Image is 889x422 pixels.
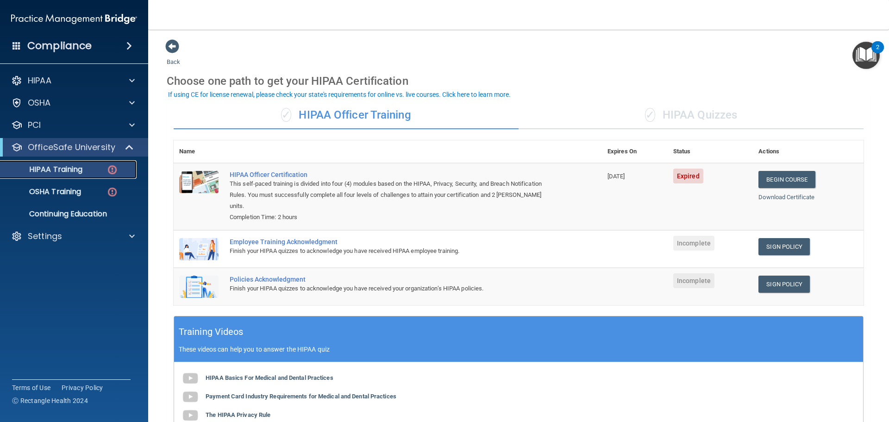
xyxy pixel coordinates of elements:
span: Ⓒ Rectangle Health 2024 [12,396,88,405]
h4: Compliance [27,39,92,52]
p: Settings [28,231,62,242]
p: OSHA [28,97,51,108]
div: HIPAA Officer Training [174,101,519,129]
a: Back [167,47,180,65]
a: Privacy Policy [62,383,103,392]
img: gray_youtube_icon.38fcd6cc.png [181,369,200,388]
p: HIPAA Training [6,165,82,174]
div: Policies Acknowledgment [230,276,556,283]
span: ✓ [281,108,291,122]
p: PCI [28,120,41,131]
button: If using CE for license renewal, please check your state's requirements for online vs. live cours... [167,90,512,99]
span: Incomplete [673,236,714,251]
img: danger-circle.6113f641.png [106,186,118,198]
a: HIPAA [11,75,135,86]
span: Expired [673,169,703,183]
a: Sign Policy [758,238,810,255]
a: Download Certificate [758,194,814,201]
a: OSHA [11,97,135,108]
th: Name [174,140,224,163]
a: Settings [11,231,135,242]
b: Payment Card Industry Requirements for Medical and Dental Practices [206,393,396,400]
a: Terms of Use [12,383,50,392]
a: PCI [11,120,135,131]
div: 2 [876,47,879,59]
p: OSHA Training [6,187,81,196]
a: OfficeSafe University [11,142,134,153]
div: Finish your HIPAA quizzes to acknowledge you have received HIPAA employee training. [230,246,556,257]
h5: Training Videos [179,324,244,340]
div: Choose one path to get your HIPAA Certification [167,68,870,94]
div: Employee Training Acknowledgment [230,238,556,246]
p: HIPAA [28,75,51,86]
p: OfficeSafe University [28,142,115,153]
iframe: Drift Widget Chat Controller [729,356,878,393]
button: Open Resource Center, 2 new notifications [852,42,880,69]
div: HIPAA Quizzes [519,101,864,129]
span: ✓ [645,108,655,122]
div: If using CE for license renewal, please check your state's requirements for online vs. live cours... [168,91,511,98]
a: Sign Policy [758,276,810,293]
img: gray_youtube_icon.38fcd6cc.png [181,388,200,406]
b: The HIPAA Privacy Rule [206,411,270,418]
th: Status [668,140,753,163]
div: This self-paced training is divided into four (4) modules based on the HIPAA, Privacy, Security, ... [230,178,556,212]
img: danger-circle.6113f641.png [106,164,118,176]
a: HIPAA Officer Certification [230,171,556,178]
div: Completion Time: 2 hours [230,212,556,223]
img: PMB logo [11,10,137,28]
div: Finish your HIPAA quizzes to acknowledge you have received your organization’s HIPAA policies. [230,283,556,294]
th: Expires On [602,140,668,163]
th: Actions [753,140,864,163]
a: Begin Course [758,171,815,188]
b: HIPAA Basics For Medical and Dental Practices [206,374,333,381]
p: Continuing Education [6,209,132,219]
span: Incomplete [673,273,714,288]
span: [DATE] [607,173,625,180]
p: These videos can help you to answer the HIPAA quiz [179,346,858,353]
